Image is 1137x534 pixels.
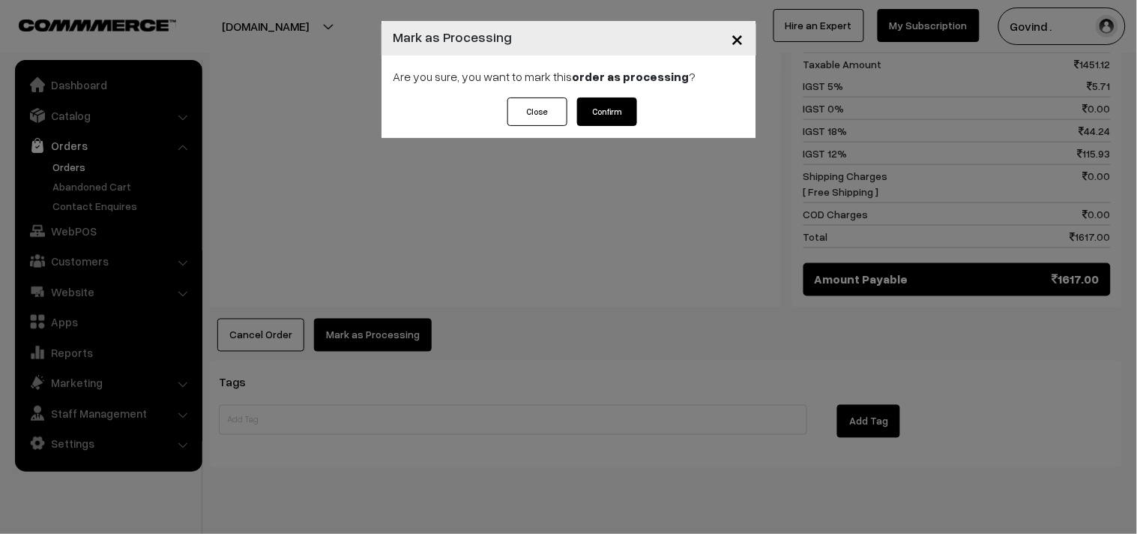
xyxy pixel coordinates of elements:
[573,69,690,84] strong: order as processing
[732,24,744,52] span: ×
[393,27,513,47] h4: Mark as Processing
[577,97,637,126] button: Confirm
[381,55,756,97] div: Are you sure, you want to mark this ?
[507,97,567,126] button: Close
[720,15,756,61] button: Close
